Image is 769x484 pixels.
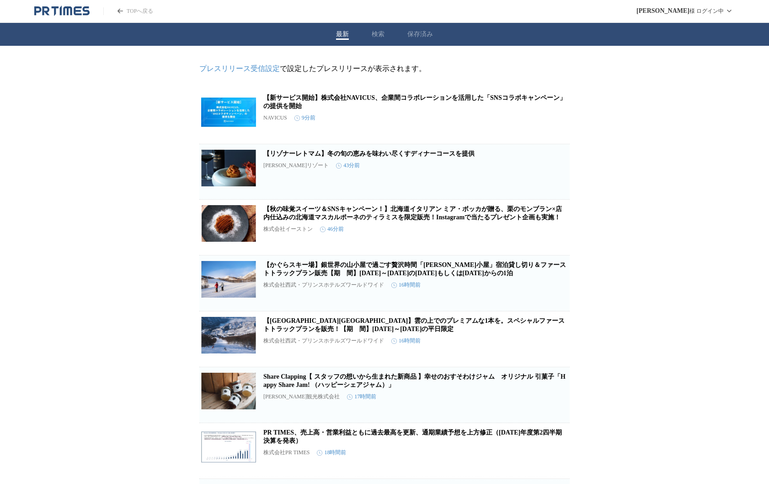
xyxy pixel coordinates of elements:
[263,94,566,109] a: 【新サービス開始】株式会社NAVICUS、企業間コラボレーションを活用した「SNSコラボキャンペーン」の提供を開始
[199,64,570,74] p: で設定したプレスリリースが表示されます。
[263,373,566,388] a: Share Clapping【 スタッフの想いから生まれた新商品 】幸せのおすそわけジャム オリジナル 引菓子「Happy Share Jam! （ハッピーシェアジャム）」
[320,225,344,233] time: 46分前
[407,30,433,38] button: 保存済み
[201,261,256,298] img: 【かぐらスキー場】銀世界の山小屋で過ごす贅沢時間「和田小屋」宿泊貸し切り＆ファーストトラックプラン販売【期 間】2026年1月13日(火)～3月25日(水)の火曜日もしくは水曜日からの1泊
[263,225,313,233] p: 株式会社イーストン
[263,261,566,277] a: 【かぐらスキー場】銀世界の山小屋で過ごす贅沢時間「[PERSON_NAME]小屋」宿泊貸し切り＆ファーストトラックプラン販売【期 間】[DATE]～[DATE]の[DATE]もしくは[DATE]...
[103,7,153,15] a: PR TIMESのトップページはこちら
[263,337,384,345] p: 株式会社西武・プリンスホテルズワールドワイド
[336,30,349,38] button: 最新
[263,206,562,221] a: 【秋の味覚スイーツ＆SNSキャンペーン！】北海道イタリアン ミア・ボッカが贈る、栗のモンブラン×店内仕込みの北海道マスカルポーネのティラミスを限定販売！Instagramで当たるプレゼント企画も実施！
[263,150,475,157] a: 【リゾナーレトマム】冬の旬の恵みを味わい尽くすディナーコースを提供
[201,317,256,353] img: 【六日町八海山スキー場】雲の上でのプレミアムな1本を。スペシャルファーストトラックプランを販売！【期 間】2026年1月13日(火)～2月13日(金)の平日限定
[199,65,280,72] a: プレスリリース受信設定
[201,94,256,131] img: 【新サービス開始】株式会社NAVICUS、企業間コラボレーションを活用した「SNSコラボキャンペーン」の提供を開始
[372,30,384,38] button: 検索
[636,7,689,15] span: [PERSON_NAME]
[263,114,287,121] p: NAVICUS
[294,114,315,122] time: 9分前
[391,337,421,345] time: 16時間前
[263,317,565,332] a: 【[GEOGRAPHIC_DATA][GEOGRAPHIC_DATA]】雲の上でのプレミアムな1本を。スペシャルファーストトラックプランを販売！【期 間】[DATE]～[DATE]の平日限定
[391,281,421,289] time: 16時間前
[34,5,90,16] a: PR TIMESのトップページはこちら
[201,429,256,465] img: PR TIMES、売上高・営業利益ともに過去最高を更新、通期業績予想を上方修正（2025年度第2四半期決算を発表）
[263,281,384,289] p: 株式会社西武・プリンスホテルズワールドワイド
[347,393,376,401] time: 17時間前
[336,162,360,169] time: 43分前
[201,150,256,186] img: 【リゾナーレトマム】冬の旬の恵みを味わい尽くすディナーコースを提供
[201,205,256,242] img: 【秋の味覚スイーツ＆SNSキャンペーン！】北海道イタリアン ミア・ボッカが贈る、栗のモンブラン×店内仕込みの北海道マスカルポーネのティラミスを限定販売！Instagramで当たるプレゼント企画も実施！
[201,373,256,409] img: Share Clapping【 スタッフの想いから生まれた新商品 】幸せのおすそわけジャム オリジナル 引菓子「Happy Share Jam! （ハッピーシェアジャム）」
[263,393,340,401] p: [PERSON_NAME]観光株式会社
[317,449,346,457] time: 18時間前
[263,449,310,457] p: 株式会社PR TIMES
[263,429,562,444] a: PR TIMES、売上高・営業利益ともに過去最高を更新、通期業績予想を上方修正（[DATE]年度第2四半期決算を発表）
[263,162,329,169] p: [PERSON_NAME]リゾート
